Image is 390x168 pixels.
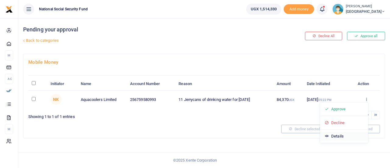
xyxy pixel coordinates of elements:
[353,77,380,91] th: Action: activate to sort column ascending
[318,98,332,102] small: 05:22 PM
[77,91,126,108] td: Aquacoolers Limited
[5,6,13,13] img: logo-small
[175,77,273,91] th: Reason: activate to sort column ascending
[332,4,343,15] img: profile-user
[347,32,385,40] button: Approve all
[251,6,277,12] span: UGX 1,514,330
[23,26,263,33] h4: Pending your approval
[77,77,126,91] th: Name: activate to sort column ascending
[320,105,368,113] a: Approve
[320,132,368,141] a: Details
[284,4,314,14] span: Add money
[332,4,385,15] a: profile-user [PERSON_NAME] [GEOGRAPHIC_DATA]
[51,94,62,105] span: Norah Kizito
[5,50,13,60] li: M
[47,77,77,91] th: Initiator: activate to sort column ascending
[346,9,385,14] span: [GEOGRAPHIC_DATA]
[127,91,175,108] td: 256759580993
[289,98,294,102] small: UGX
[320,119,368,127] a: Decline
[28,77,47,91] th: : activate to sort column descending
[273,91,303,108] td: 84,370
[127,77,175,91] th: Account Number: activate to sort column ascending
[284,4,314,14] li: Toup your wallet
[175,91,273,108] td: 11 Jerrycans of drinking water for [DATE]
[346,4,385,9] small: [PERSON_NAME]
[28,59,380,66] h4: Mobile Money
[303,77,353,91] th: Date Initiated: activate to sort column ascending
[305,32,342,40] button: Decline All
[37,6,90,12] span: National Social Security Fund
[22,35,263,46] a: Back to categories
[246,4,281,15] a: UGX 1,514,330
[273,77,303,91] th: Amount: activate to sort column ascending
[5,74,13,84] li: Ac
[28,110,202,120] div: Showing 1 to 1 of 1 entries
[284,6,314,11] a: Add money
[244,4,284,15] li: Wallet ballance
[303,91,353,108] td: [DATE]
[5,124,13,134] li: M
[5,7,13,11] a: logo-small logo-large logo-large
